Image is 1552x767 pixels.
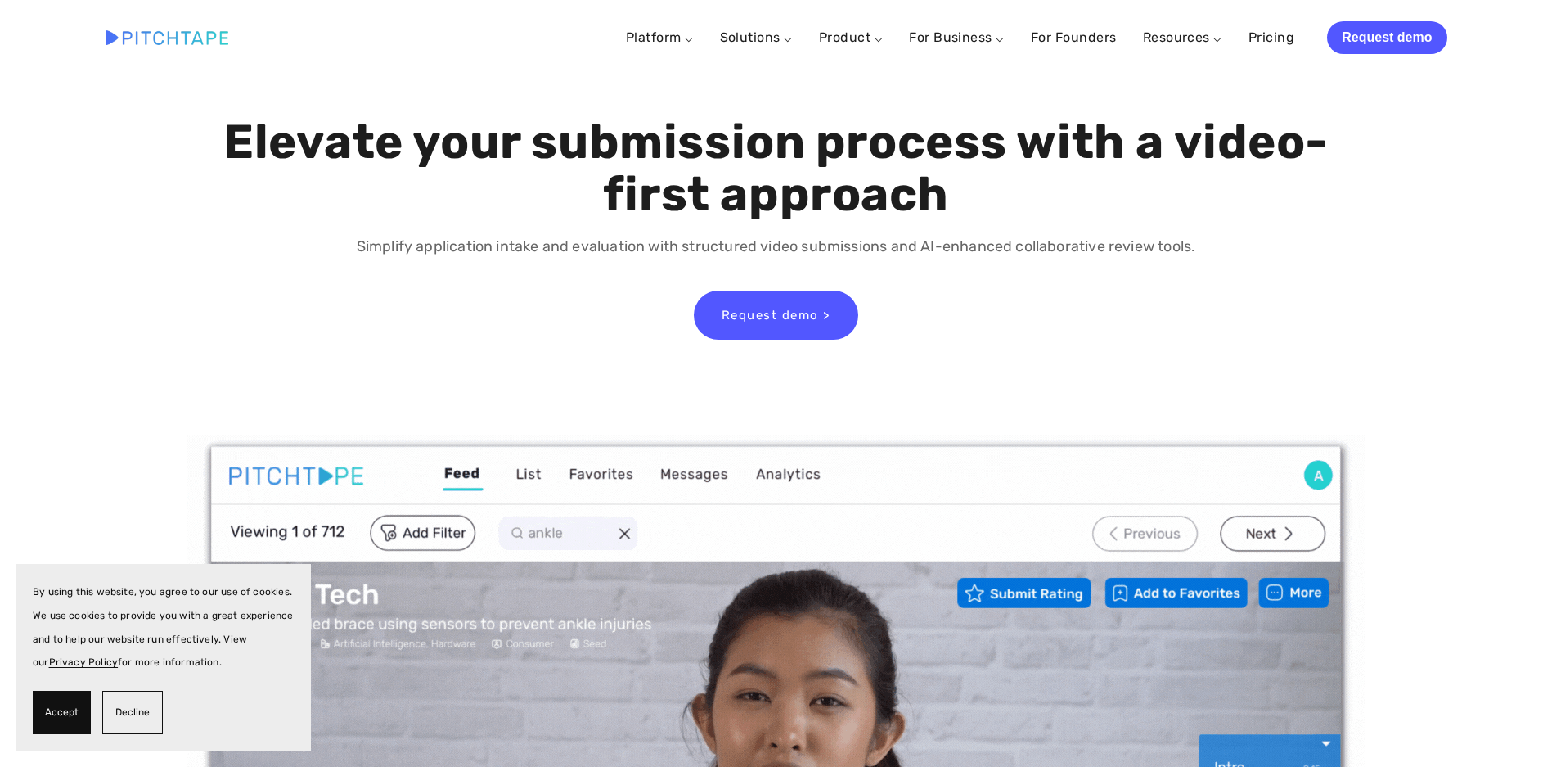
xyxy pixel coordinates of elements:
[102,691,163,734] button: Decline
[1248,23,1294,52] a: Pricing
[49,656,119,668] a: Privacy Policy
[626,29,694,45] a: Platform ⌵
[219,235,1333,259] p: Simplify application intake and evaluation with structured video submissions and AI-enhanced coll...
[909,29,1005,45] a: For Business ⌵
[819,29,883,45] a: Product ⌵
[1327,21,1446,54] a: Request demo
[33,691,91,734] button: Accept
[45,701,79,724] span: Accept
[16,564,311,751] section: Cookie banner
[219,116,1333,221] h1: Elevate your submission process with a video-first approach
[1031,23,1117,52] a: For Founders
[694,291,858,340] a: Request demo >
[115,701,150,724] span: Decline
[106,30,228,44] img: Pitchtape | Video Submission Management Software
[1143,29,1222,45] a: Resources ⌵
[720,29,793,45] a: Solutions ⌵
[33,580,295,675] p: By using this website, you agree to our use of cookies. We use cookies to provide you with a grea...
